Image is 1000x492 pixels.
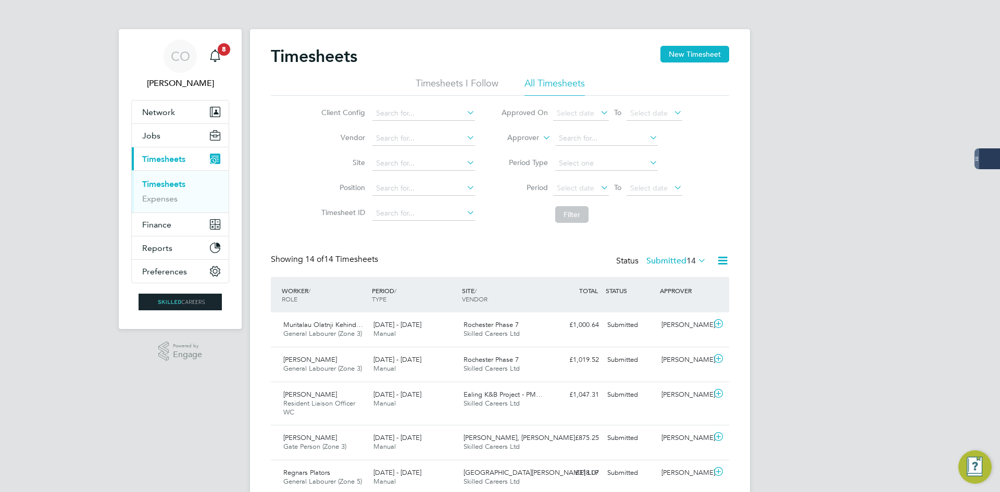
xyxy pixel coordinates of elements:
span: Engage [173,350,202,359]
button: Finance [132,213,229,236]
img: skilledcareers-logo-retina.png [139,294,222,310]
button: Jobs [132,124,229,147]
span: Select date [557,108,594,118]
label: Vendor [318,133,365,142]
span: Gate Person (Zone 3) [283,442,346,451]
div: [PERSON_NAME] [657,386,711,403]
span: Skilled Careers Ltd [464,477,520,486]
label: Submitted [646,256,706,266]
input: Select one [555,156,658,171]
input: Search for... [555,131,658,146]
span: 8 [218,43,230,56]
span: [GEOGRAPHIC_DATA][PERSON_NAME] LLP [464,468,598,477]
div: APPROVER [657,281,711,300]
div: £318.07 [549,464,603,482]
span: VENDOR [462,295,488,303]
li: Timesheets I Follow [416,77,498,96]
span: Finance [142,220,171,230]
span: [DATE] - [DATE] [373,320,421,329]
li: All Timesheets [524,77,585,96]
span: [PERSON_NAME] [283,433,337,442]
span: Powered by [173,342,202,350]
span: To [611,106,624,119]
div: STATUS [603,281,657,300]
span: Timesheets [142,154,185,164]
h2: Timesheets [271,46,357,67]
nav: Main navigation [119,29,242,329]
label: Approved On [501,108,548,117]
span: Manual [373,399,396,408]
span: Reports [142,243,172,253]
input: Search for... [372,156,475,171]
span: Select date [630,108,668,118]
button: Preferences [132,260,229,283]
span: Skilled Careers Ltd [464,364,520,373]
span: [DATE] - [DATE] [373,390,421,399]
span: TOTAL [579,286,598,295]
label: Position [318,183,365,192]
span: [DATE] - [DATE] [373,468,421,477]
a: CO[PERSON_NAME] [131,40,229,90]
span: / [308,286,310,295]
span: 14 Timesheets [305,254,378,264]
span: Manual [373,442,396,451]
a: Powered byEngage [158,342,203,361]
label: Approver [492,133,539,143]
a: 8 [205,40,226,73]
span: Skilled Careers Ltd [464,399,520,408]
button: Reports [132,236,229,259]
span: Select date [630,183,668,193]
span: Rochester Phase 7 [464,320,519,329]
label: Timesheet ID [318,208,365,217]
div: PERIOD [369,281,459,308]
div: [PERSON_NAME] [657,464,711,482]
button: Filter [555,206,589,223]
span: 14 [686,256,696,266]
span: 14 of [305,254,324,264]
div: Submitted [603,430,657,447]
div: £1,019.52 [549,351,603,369]
a: Expenses [142,194,178,204]
input: Search for... [372,206,475,221]
span: [DATE] - [DATE] [373,433,421,442]
div: Submitted [603,464,657,482]
input: Search for... [372,181,475,196]
span: To [611,181,624,194]
span: General Labourer (Zone 3) [283,329,362,338]
button: Engage Resource Center [958,450,992,484]
div: Showing [271,254,380,265]
div: [PERSON_NAME] [657,317,711,334]
span: Skilled Careers Ltd [464,442,520,451]
div: Submitted [603,317,657,334]
span: Resident Liaison Officer WC [283,399,355,417]
span: Jobs [142,131,160,141]
span: General Labourer (Zone 3) [283,364,362,373]
span: [PERSON_NAME], [PERSON_NAME] [464,433,575,442]
span: Ealing K&B Project - PM… [464,390,543,399]
div: Submitted [603,351,657,369]
span: / [394,286,396,295]
span: Muritalau Olatnji Kehind… [283,320,363,329]
label: Period Type [501,158,548,167]
div: Timesheets [132,170,229,212]
div: £1,000.64 [549,317,603,334]
div: SITE [459,281,549,308]
label: Client Config [318,108,365,117]
input: Search for... [372,106,475,121]
span: Manual [373,329,396,338]
label: Period [501,183,548,192]
span: Manual [373,364,396,373]
span: CO [171,49,190,63]
span: Craig O'Donovan [131,77,229,90]
span: Rochester Phase 7 [464,355,519,364]
span: [DATE] - [DATE] [373,355,421,364]
div: Status [616,254,708,269]
span: General Labourer (Zone 5) [283,477,362,486]
div: £875.25 [549,430,603,447]
span: Manual [373,477,396,486]
span: ROLE [282,295,297,303]
div: [PERSON_NAME] [657,351,711,369]
button: Network [132,100,229,123]
span: Regnars Plators [283,468,330,477]
span: Network [142,107,175,117]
